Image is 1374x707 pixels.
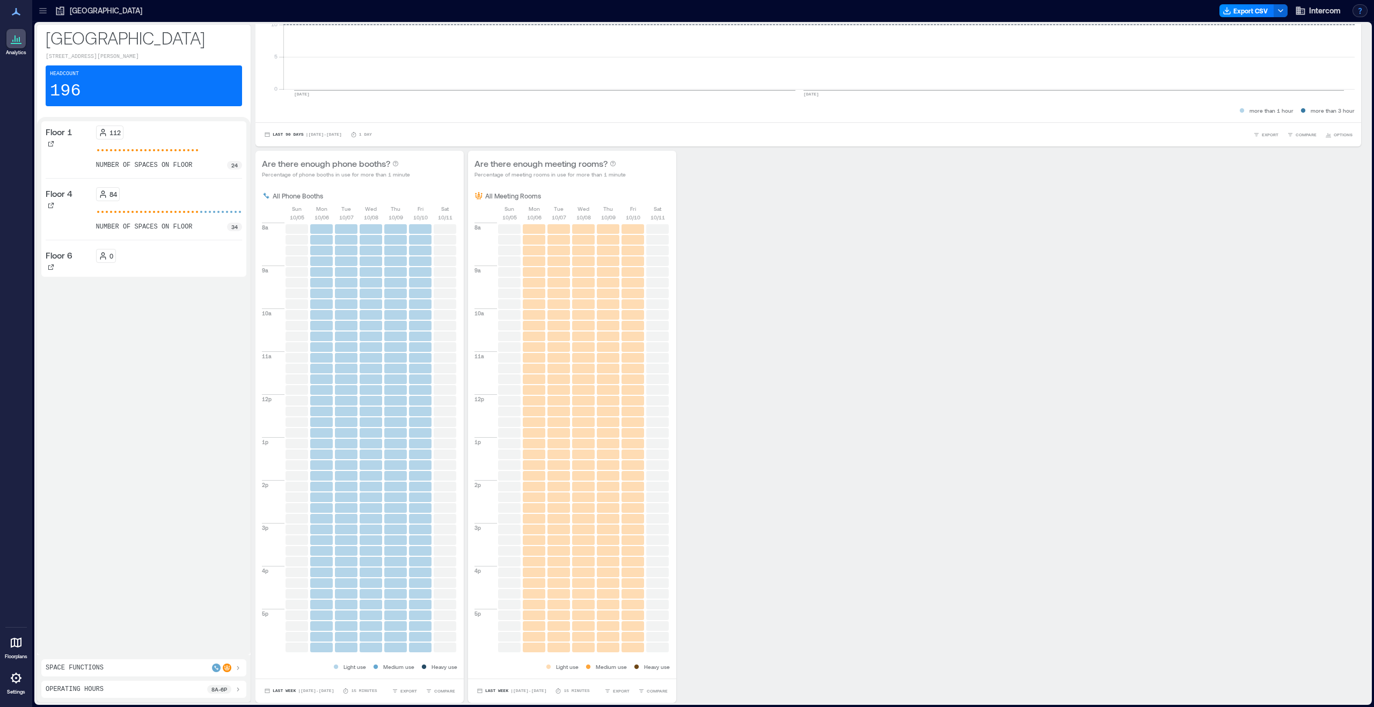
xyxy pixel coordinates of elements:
[262,266,268,275] p: 9a
[556,662,579,671] p: Light use
[359,131,372,138] p: 1 Day
[5,653,27,660] p: Floorplans
[70,5,142,16] p: [GEOGRAPHIC_DATA]
[351,688,377,694] p: 15 minutes
[315,213,329,222] p: 10/06
[109,252,113,260] p: 0
[365,204,377,213] p: Wed
[474,481,481,489] p: 2p
[389,213,403,222] p: 10/09
[274,53,277,60] tspan: 5
[441,204,449,213] p: Sat
[262,686,336,696] button: Last Week |[DATE]-[DATE]
[552,213,566,222] p: 10/07
[262,309,272,318] p: 10a
[50,70,79,78] p: Headcount
[46,187,72,200] p: Floor 4
[262,129,344,140] button: Last 90 Days |[DATE]-[DATE]
[1323,129,1355,140] button: OPTIONS
[601,213,616,222] p: 10/09
[262,438,268,446] p: 1p
[474,438,481,446] p: 1p
[262,481,268,489] p: 2p
[271,21,277,27] tspan: 10
[383,662,414,671] p: Medium use
[109,128,121,137] p: 112
[474,609,481,618] p: 5p
[474,686,549,696] button: Last Week |[DATE]-[DATE]
[316,204,327,213] p: Mon
[502,213,517,222] p: 10/05
[96,223,193,231] p: number of spaces on floor
[290,213,304,222] p: 10/05
[262,223,268,232] p: 8a
[231,161,238,170] p: 24
[654,204,661,213] p: Sat
[644,662,670,671] p: Heavy use
[474,524,481,532] p: 3p
[343,662,366,671] p: Light use
[423,686,457,696] button: COMPARE
[527,213,542,222] p: 10/06
[3,26,30,59] a: Analytics
[274,85,277,92] tspan: 0
[1219,4,1274,17] button: Export CSV
[474,566,481,575] p: 4p
[636,686,670,696] button: COMPARE
[390,686,419,696] button: EXPORT
[603,204,613,213] p: Thu
[554,204,564,213] p: Tue
[596,662,627,671] p: Medium use
[262,170,410,179] p: Percentage of phone booths in use for more than 1 minute
[211,685,227,694] p: 8a - 6p
[6,49,26,56] p: Analytics
[474,266,481,275] p: 9a
[1311,106,1355,115] p: more than 3 hour
[1334,131,1353,138] span: OPTIONS
[400,688,417,694] span: EXPORT
[474,309,484,318] p: 10a
[46,685,104,694] p: Operating Hours
[262,524,268,532] p: 3p
[3,665,29,698] a: Settings
[418,204,423,213] p: Fri
[2,630,31,663] a: Floorplans
[1292,2,1344,19] button: Intercom
[7,689,25,695] p: Settings
[602,686,632,696] button: EXPORT
[803,92,819,97] text: [DATE]
[630,204,636,213] p: Fri
[1249,106,1293,115] p: more than 1 hour
[576,213,591,222] p: 10/08
[341,204,351,213] p: Tue
[474,352,484,360] p: 11a
[262,157,390,170] p: Are there enough phone booths?
[273,192,323,200] p: All Phone Booths
[50,80,81,102] p: 196
[626,213,640,222] p: 10/10
[564,688,589,694] p: 15 minutes
[46,27,242,48] p: [GEOGRAPHIC_DATA]
[339,213,354,222] p: 10/07
[505,204,514,213] p: Sun
[46,126,72,138] p: Floor 1
[651,213,665,222] p: 10/11
[474,223,481,232] p: 8a
[262,566,268,575] p: 4p
[647,688,668,694] span: COMPARE
[529,204,540,213] p: Mon
[1296,131,1317,138] span: COMPARE
[1262,131,1278,138] span: EXPORT
[46,664,104,672] p: Space Functions
[46,53,242,61] p: [STREET_ADDRESS][PERSON_NAME]
[1285,129,1319,140] button: COMPARE
[485,192,541,200] p: All Meeting Rooms
[262,352,272,360] p: 11a
[46,249,72,262] p: Floor 6
[438,213,452,222] p: 10/11
[292,204,302,213] p: Sun
[262,395,272,403] p: 12p
[474,395,484,403] p: 12p
[391,204,400,213] p: Thu
[109,190,117,198] p: 84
